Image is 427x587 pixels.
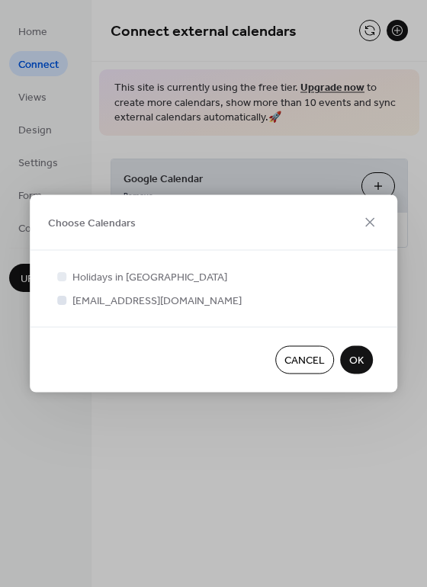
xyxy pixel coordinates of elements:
span: Choose Calendars [48,216,136,232]
button: OK [340,346,373,374]
span: Cancel [284,353,325,369]
span: [EMAIL_ADDRESS][DOMAIN_NAME] [72,293,242,310]
button: Cancel [275,346,334,374]
span: Holidays in [GEOGRAPHIC_DATA] [72,270,227,286]
span: OK [349,353,364,369]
